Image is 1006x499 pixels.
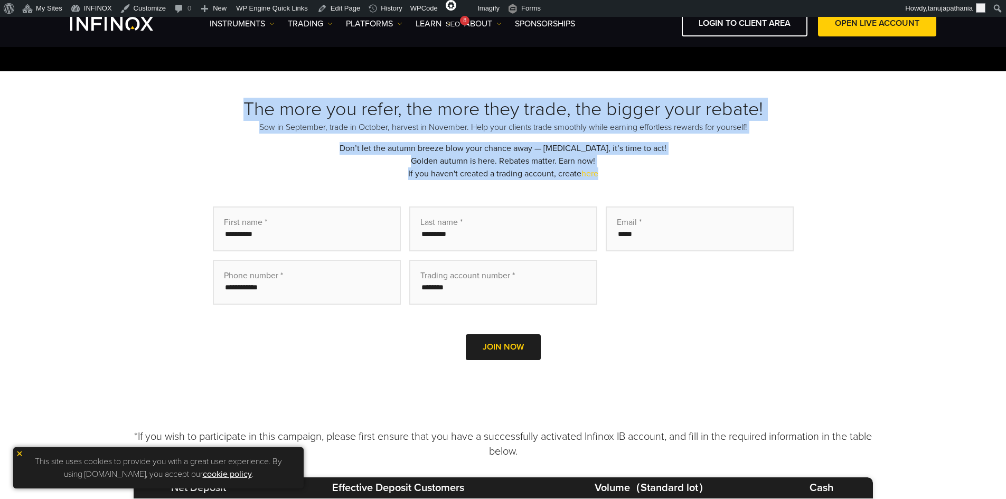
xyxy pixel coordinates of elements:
[134,98,873,121] h3: The more you refer, the more they trade, the bigger your rebate!
[416,17,451,30] a: Learn
[810,482,833,494] span: Cash
[70,17,178,31] a: INFINOX Logo
[515,17,575,30] a: SPONSORSHIPS
[134,429,873,459] p: *If you wish to participate in this campaign, please first ensure that you have a successfully ac...
[332,482,464,494] span: Effective Deposit Customers
[346,17,402,30] a: PLATFORMS
[581,168,598,179] a: here
[134,121,873,134] p: Sow in September, trade in October, harvest in November. Help your clients trade smoothly while e...
[18,453,298,483] p: This site uses cookies to provide you with a great user experience. By using [DOMAIN_NAME], you a...
[464,17,502,30] a: ABOUT
[16,450,23,457] img: yellow close icon
[466,334,541,360] button: JOIN NOW
[928,4,973,12] span: tanujapathania
[134,98,873,390] div: Don’t let the autumn breeze blow your chance away — [MEDICAL_DATA], it’s time to act! Golden autu...
[595,482,709,494] span: Volume（Standard lot）
[682,11,807,36] a: LOGIN TO CLIENT AREA
[818,11,936,36] a: OPEN LIVE ACCOUNT
[203,469,252,479] a: cookie policy
[446,20,460,28] span: SEO
[210,17,275,30] a: Instruments
[288,17,333,30] a: TRADING
[483,342,524,352] span: JOIN NOW
[460,16,469,25] div: 8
